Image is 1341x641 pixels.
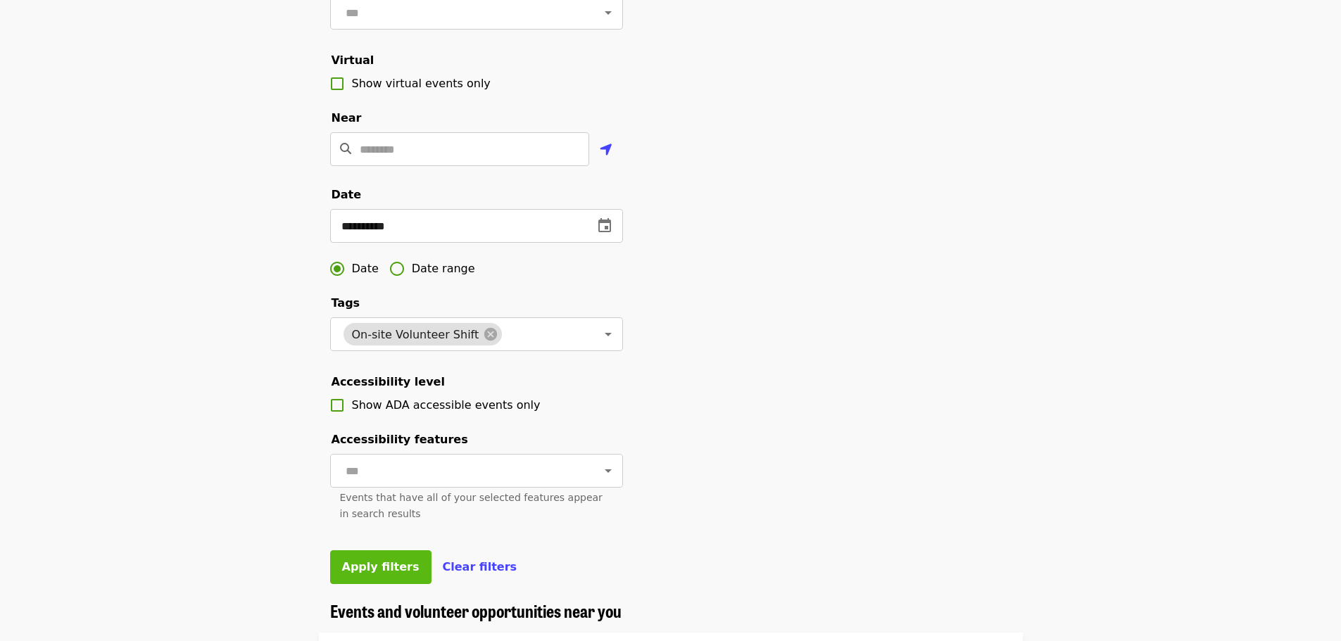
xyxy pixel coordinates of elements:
[412,260,475,277] span: Date range
[340,492,603,519] span: Events that have all of your selected features appear in search results
[588,209,622,243] button: change date
[598,324,618,344] button: Open
[352,77,491,90] span: Show virtual events only
[344,328,488,341] span: On-site Volunteer Shift
[344,323,503,345] div: On-site Volunteer Shift
[342,560,420,573] span: Apply filters
[332,53,374,67] span: Virtual
[443,559,517,576] button: Clear filters
[332,433,468,446] span: Accessibility features
[589,134,623,167] button: Use my location
[332,111,362,125] span: Near
[600,141,612,158] i: location-arrow icon
[332,188,362,201] span: Date
[332,296,360,310] span: Tags
[340,142,351,156] i: search icon
[443,560,517,573] span: Clear filters
[330,598,622,623] span: Events and volunteer opportunities near you
[332,375,445,388] span: Accessibility level
[330,550,432,584] button: Apply filters
[598,461,618,481] button: Open
[352,398,541,412] span: Show ADA accessible events only
[598,3,618,23] button: Open
[352,260,379,277] span: Date
[360,132,589,166] input: Location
